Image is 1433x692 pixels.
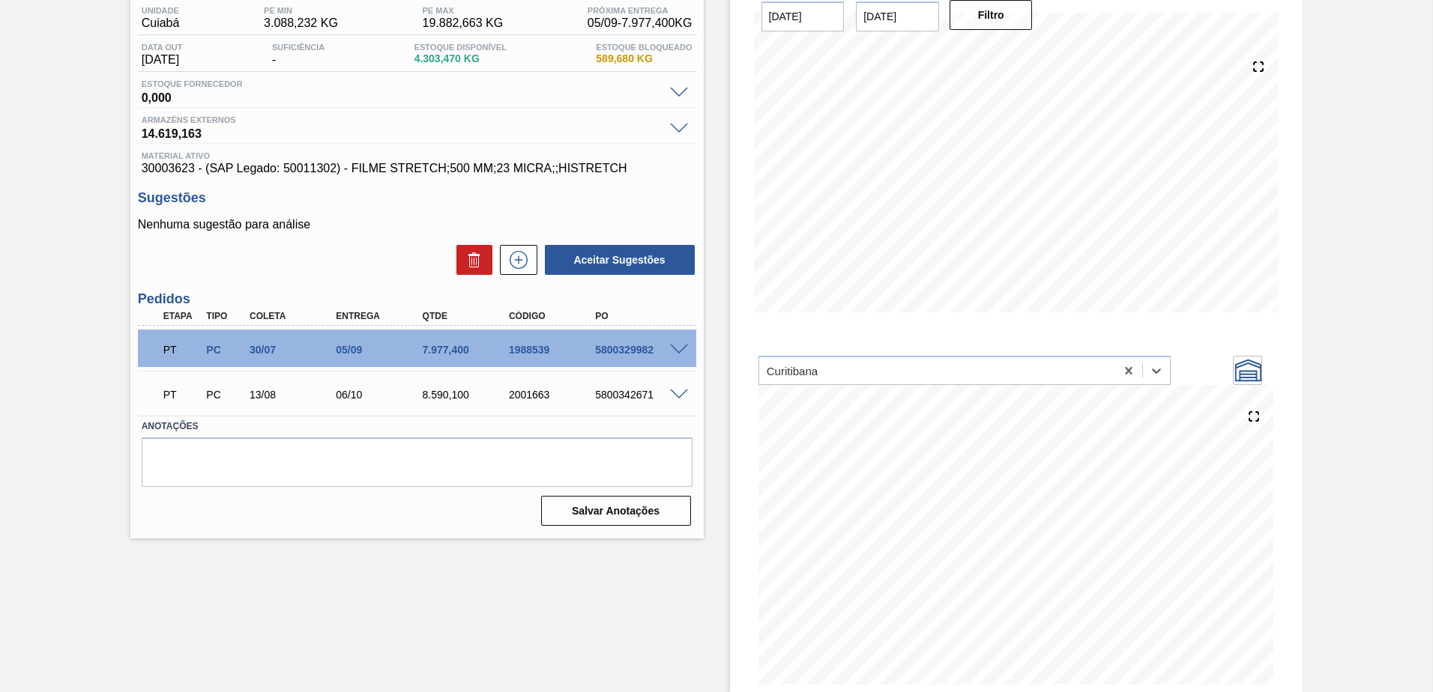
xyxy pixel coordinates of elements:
[142,416,693,437] label: Anotações
[767,364,818,377] div: Curitibana
[163,344,201,356] p: PT
[419,344,516,356] div: 7.977,400
[422,16,503,30] span: 19.882,663 KG
[505,389,602,401] div: 2001663
[332,344,429,356] div: 05/09/2025
[138,291,696,307] h3: Pedidos
[163,389,201,401] p: PT
[264,6,338,15] span: PE MIN
[591,311,688,321] div: PO
[505,311,602,321] div: Código
[761,1,845,31] input: dd/mm/yyyy
[449,245,492,275] div: Excluir Sugestões
[419,311,516,321] div: Qtde
[856,1,939,31] input: dd/mm/yyyy
[596,43,692,52] span: Estoque Bloqueado
[588,6,693,15] span: Próxima Entrega
[332,311,429,321] div: Entrega
[332,389,429,401] div: 06/10/2025
[142,115,663,124] span: Armazéns externos
[591,344,688,356] div: 5800329982
[142,124,663,139] span: 14.619,163
[142,6,180,15] span: Unidade
[246,389,343,401] div: 13/08/2025
[142,43,183,52] span: Data out
[160,333,205,366] div: Pedido em Trânsito
[142,151,693,160] span: Material ativo
[419,389,516,401] div: 8.590,100
[505,344,602,356] div: 1988539
[246,344,343,356] div: 30/07/2025
[138,218,696,231] p: Nenhuma sugestão para análise
[492,245,537,275] div: Nova sugestão
[142,162,693,175] span: 30003623 - (SAP Legado: 50011302) - FILME STRETCH;500 MM;23 MICRA;;HISTRETCH
[422,6,503,15] span: PE MAX
[264,16,338,30] span: 3.088,232 KG
[272,43,325,52] span: Suficiência
[414,43,507,52] span: Estoque Disponível
[202,389,247,401] div: Pedido de Compra
[142,53,183,67] span: [DATE]
[138,190,696,206] h3: Sugestões
[160,378,205,411] div: Pedido em Trânsito
[202,344,247,356] div: Pedido de Compra
[160,311,205,321] div: Etapa
[142,79,663,88] span: Estoque Fornecedor
[588,16,693,30] span: 05/09 - 7.977,400 KG
[414,53,507,64] span: 4.303,470 KG
[541,496,691,526] button: Salvar Anotações
[142,88,663,103] span: 0,000
[537,243,696,276] div: Aceitar Sugestões
[246,311,343,321] div: Coleta
[268,43,328,67] div: -
[591,389,688,401] div: 5800342671
[142,16,180,30] span: Cuiabá
[545,245,695,275] button: Aceitar Sugestões
[596,53,692,64] span: 589,680 KG
[202,311,247,321] div: Tipo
